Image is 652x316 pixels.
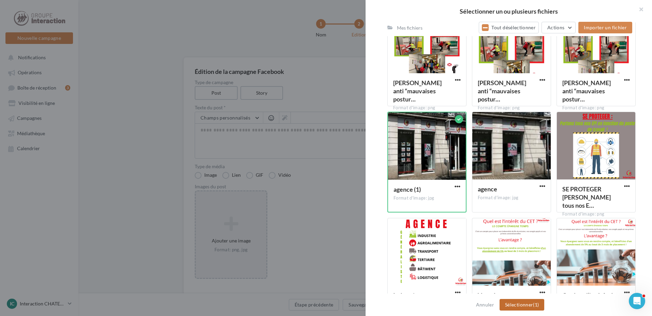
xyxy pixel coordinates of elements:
[542,22,576,33] button: Actions
[478,291,535,307] span: Vous épargnez sans vous en rendre compte, et bénéficiez d’un abondement de 5% au bout de 3 mois d...
[376,8,641,14] h2: Sélectionner un ou plusieurs fichiers
[562,211,630,217] div: Format d'image: png
[478,105,545,111] div: Format d'image: png
[393,291,418,299] span: Industrie
[578,22,632,33] button: Importer un fichier
[478,185,497,193] span: agence
[478,195,545,201] div: Format d'image: jpg
[547,25,564,30] span: Actions
[397,25,423,31] div: Mes fichiers
[533,302,539,307] span: (1)
[562,185,611,209] span: SE PROTEGER Portons tous nos EPI !
[478,79,526,103] span: Gilet Jaune anti “mauvaises postures” (1)
[394,195,460,201] div: Format d'image: jpg
[562,291,617,307] span: Quel est l’intérêt du CET LE COMPTE ÉPARGNE TEMPS
[473,301,497,309] button: Annuler
[394,186,421,193] span: agence (1)
[562,105,630,111] div: Format d'image: png
[629,293,645,309] iframe: Intercom live chat
[500,299,544,311] button: Sélectionner(1)
[479,22,539,33] button: Tout désélectionner
[393,105,461,111] div: Format d'image: png
[393,79,442,103] span: Gilet Jaune anti “mauvaises postures” (1) (1)
[584,25,627,30] span: Importer un fichier
[562,79,611,103] span: Gilet Jaune anti “mauvaises postures”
